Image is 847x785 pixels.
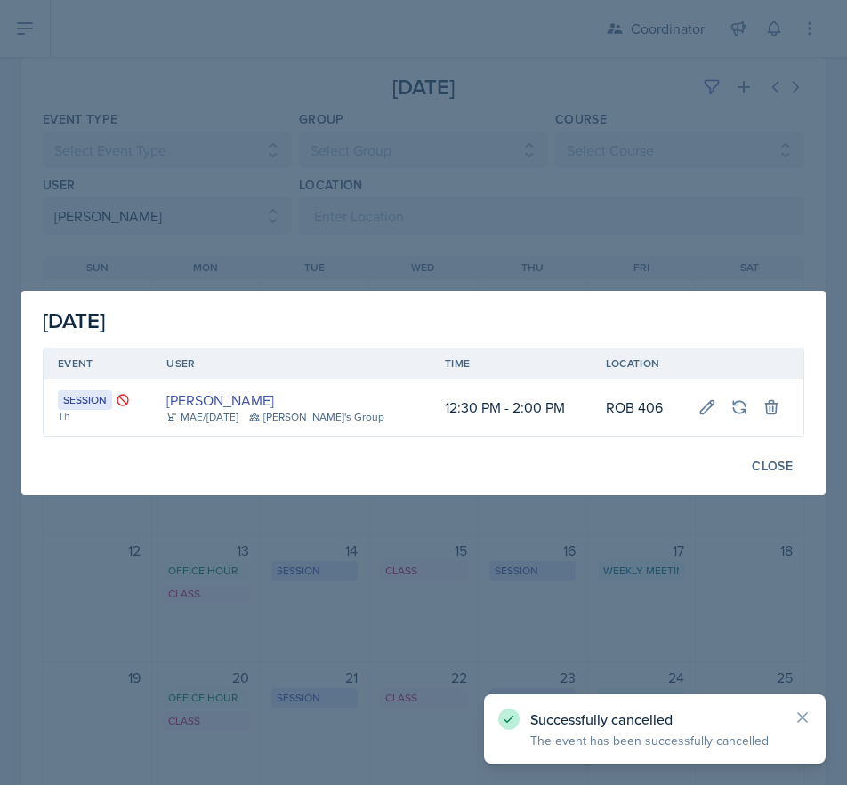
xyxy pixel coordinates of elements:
[530,732,779,749] p: The event has been successfully cancelled
[58,408,138,424] div: Th
[58,390,112,410] div: Session
[152,348,431,379] th: User
[249,409,384,425] div: [PERSON_NAME]'s Group
[431,348,592,379] th: Time
[43,305,804,337] div: [DATE]
[431,379,592,436] td: 12:30 PM - 2:00 PM
[592,379,684,436] td: ROB 406
[530,710,779,728] p: Successfully cancelled
[740,451,804,481] button: Close
[592,348,684,379] th: Location
[752,459,793,473] div: Close
[166,389,274,411] a: [PERSON_NAME]
[166,409,238,425] div: MAE/[DATE]
[44,348,152,379] th: Event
